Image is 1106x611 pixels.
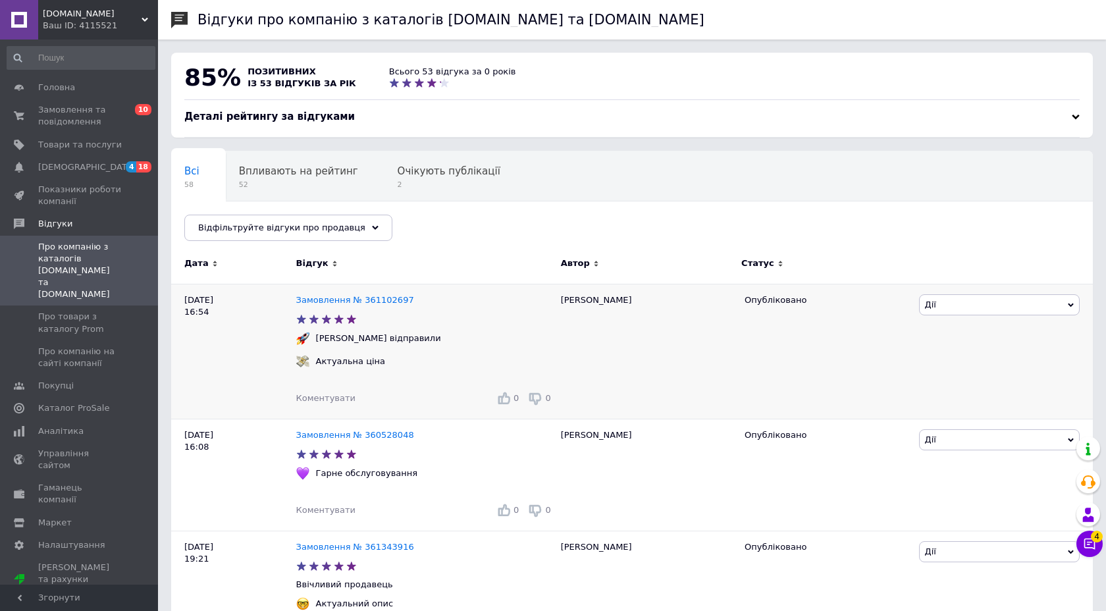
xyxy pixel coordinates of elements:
a: Замовлення № 361343916 [296,542,414,552]
span: 58 [184,180,199,190]
div: Гарне обслуговування [313,467,421,479]
span: Покупці [38,380,74,392]
div: [PERSON_NAME] [554,284,738,419]
span: 2 [398,180,500,190]
span: 0 [545,505,550,515]
span: Про компанію на сайті компанії [38,346,122,369]
span: Замовлення та повідомлення [38,104,122,128]
span: Каталог ProSale [38,402,109,414]
h1: Відгуки про компанію з каталогів [DOMAIN_NAME] та [DOMAIN_NAME] [197,12,704,28]
span: Головна [38,82,75,93]
span: 10 [135,104,151,115]
span: Опубліковані без комен... [184,215,318,227]
span: Впливають на рейтинг [239,165,358,177]
span: Статус [741,257,774,269]
span: Коментувати [296,393,355,403]
span: Очікують публікації [398,165,500,177]
img: :purple_heart: [296,467,309,480]
div: Актуальна ціна [313,356,388,367]
div: Опубліковано [745,429,908,441]
span: Деталі рейтингу за відгуками [184,111,355,122]
img: :nerd_face: [296,597,309,610]
div: [PERSON_NAME] відправили [313,332,444,344]
span: [PERSON_NAME] та рахунки [38,562,122,598]
span: Управління сайтом [38,448,122,471]
div: [DATE] 16:08 [171,419,296,531]
span: [DEMOGRAPHIC_DATA] [38,161,136,173]
span: Показники роботи компанії [38,184,122,207]
a: Замовлення № 360528048 [296,430,414,440]
span: Коментувати [296,505,355,515]
span: Автор [561,257,590,269]
span: Про товари з каталогу Prom [38,311,122,334]
span: Про компанію з каталогів [DOMAIN_NAME] та [DOMAIN_NAME] [38,241,122,301]
span: 18 [136,161,151,173]
button: Чат з покупцем4 [1076,531,1103,557]
img: :money_with_wings: [296,355,309,368]
span: Маркет [38,517,72,529]
span: 0 [513,505,519,515]
div: [DATE] 16:54 [171,284,296,419]
img: :rocket: [296,332,309,345]
span: 52 [239,180,358,190]
div: Ваш ID: 4115521 [43,20,158,32]
a: Замовлення № 361102697 [296,295,414,305]
div: Опубліковано [745,294,908,306]
span: 0 [545,393,550,403]
span: із 53 відгуків за рік [248,78,356,88]
div: [PERSON_NAME] [554,419,738,531]
span: Відгуки [38,218,72,230]
span: 0 [513,393,519,403]
p: Ввічливий продавець [296,579,554,591]
span: Всі [184,165,199,177]
span: Відфільтруйте відгуки про продавця [198,223,365,232]
span: Товари та послуги [38,139,122,151]
span: Налаштування [38,539,105,551]
div: Опубліковані без коментаря [171,201,344,252]
span: Дата [184,257,209,269]
span: Аналітика [38,425,84,437]
div: Всього 53 відгука за 0 років [389,66,516,78]
div: Актуальний опис [313,598,397,610]
span: Дії [925,300,936,309]
div: Опубліковано [745,541,908,553]
span: 85% [184,64,241,91]
div: Коментувати [296,504,355,516]
span: 4 [126,161,136,173]
div: Коментувати [296,392,355,404]
span: позитивних [248,66,316,76]
span: Дії [925,435,936,444]
span: Відгук [296,257,329,269]
span: Дії [925,546,936,556]
div: Деталі рейтингу за відгуками [184,110,1080,124]
span: 4 [1091,527,1103,539]
span: Гаманець компанії [38,482,122,506]
input: Пошук [7,46,155,70]
span: Sarma.com.ua [43,8,142,20]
